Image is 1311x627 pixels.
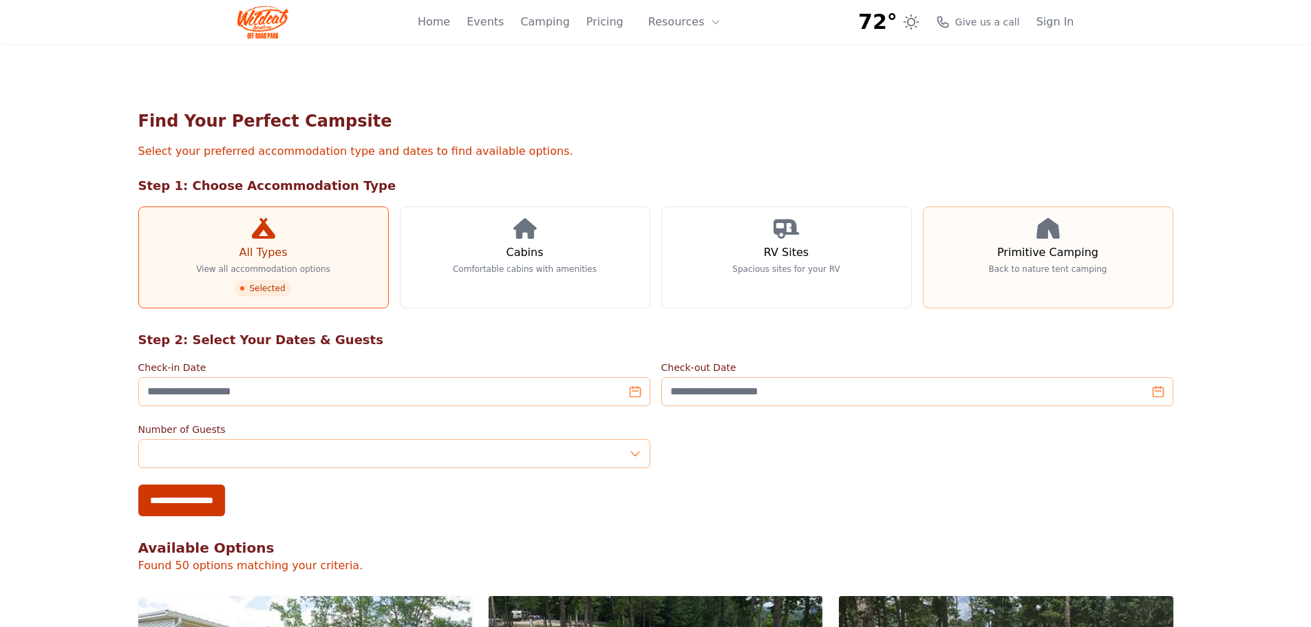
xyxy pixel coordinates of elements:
p: Back to nature tent camping [989,264,1107,275]
a: Home [418,14,450,30]
a: Camping [520,14,569,30]
a: RV Sites Spacious sites for your RV [661,206,912,308]
label: Check-out Date [661,361,1173,374]
h3: Primitive Camping [997,244,1098,261]
p: Select your preferred accommodation type and dates to find available options. [138,143,1173,160]
a: Pricing [586,14,623,30]
h3: Cabins [506,244,543,261]
span: Give us a call [955,15,1020,29]
h2: Step 1: Choose Accommodation Type [138,176,1173,195]
h3: All Types [239,244,287,261]
a: Cabins Comfortable cabins with amenities [400,206,650,308]
a: All Types View all accommodation options Selected [138,206,389,308]
a: Events [467,14,504,30]
a: Sign In [1036,14,1074,30]
img: Wildcat Logo [237,6,289,39]
p: Comfortable cabins with amenities [453,264,597,275]
h2: Step 2: Select Your Dates & Guests [138,330,1173,350]
p: Spacious sites for your RV [732,264,840,275]
a: Primitive Camping Back to nature tent camping [923,206,1173,308]
p: Found 50 options matching your criteria. [138,557,1173,574]
label: Check-in Date [138,361,650,374]
label: Number of Guests [138,423,650,436]
span: 72° [858,10,897,34]
h3: RV Sites [764,244,809,261]
a: Give us a call [936,15,1020,29]
p: View all accommodation options [196,264,330,275]
h1: Find Your Perfect Campsite [138,110,1173,132]
span: Selected [235,280,290,297]
h2: Available Options [138,538,1173,557]
button: Resources [640,8,729,36]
